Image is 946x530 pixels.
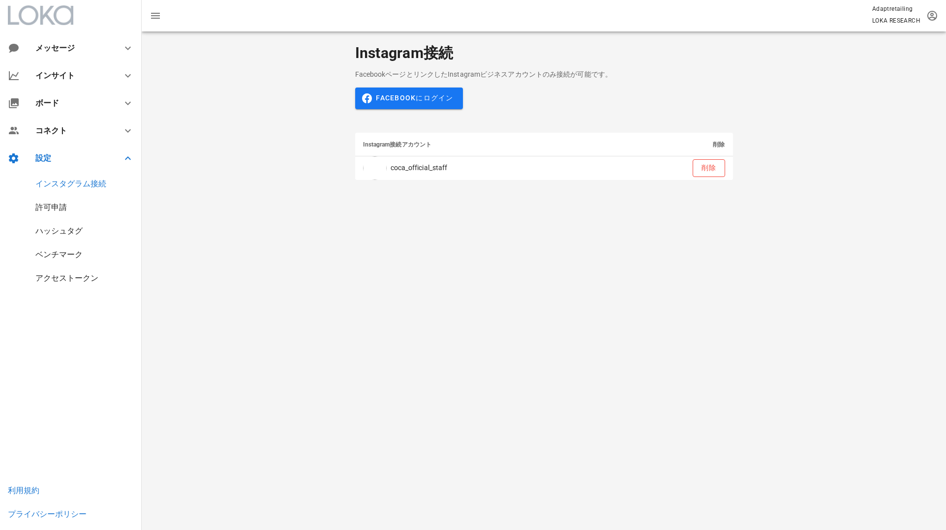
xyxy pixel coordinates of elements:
a: ハッシュタグ [35,226,83,236]
p: FacebookページとリンクしたInstagramビジネスアカウントのみ接続が可能です。 [355,69,733,80]
div: ボード [35,98,110,108]
div: インサイト [35,71,110,80]
p: Adaptretailing [872,4,920,14]
a: ベンチマーク [35,250,83,259]
a: 許可申請 [35,203,67,212]
span: 削除 [713,141,725,148]
button: Facebookにログイン [355,88,463,109]
td: coca_official_staff [355,156,610,180]
a: アクセストークン [35,273,98,283]
a: 利用規約 [8,486,39,495]
img: coca_official_staff [363,156,387,180]
th: 削除 [610,133,733,156]
span: 削除 [701,164,717,173]
th: Instagram接続アカウント [355,133,610,156]
div: 設定 [35,153,110,163]
button: 削除 [693,159,725,177]
a: Facebookにログイン [355,94,463,102]
a: プライバシーポリシー [8,509,87,519]
a: インスタグラム接続 [35,179,106,188]
div: メッセージ [35,43,106,53]
p: LOKA RESEARCH [872,16,920,26]
span: Facebookにログイン [365,94,453,103]
span: Instagram接続アカウント [363,141,432,148]
h2: Instagram接続 [355,45,454,61]
div: コネクト [35,126,110,135]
